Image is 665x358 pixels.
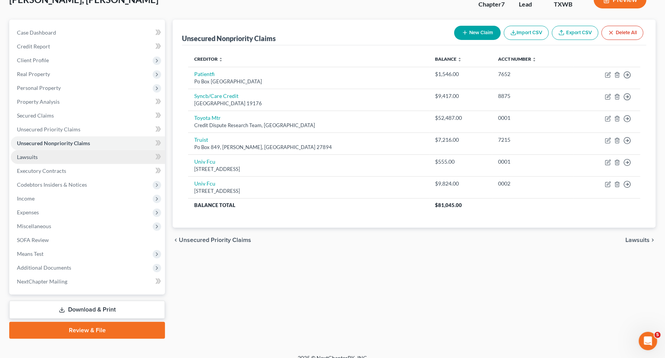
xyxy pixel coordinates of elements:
[17,237,49,243] span: SOFA Review
[9,322,165,339] a: Review & File
[194,122,423,129] div: Credit Dispute Research Team, [GEOGRAPHIC_DATA]
[173,237,251,243] button: chevron_left Unsecured Priority Claims
[17,250,43,257] span: Means Test
[498,56,537,62] a: Acct Number unfold_more
[11,136,165,150] a: Unsecured Nonpriority Claims
[17,140,90,146] span: Unsecured Nonpriority Claims
[17,85,61,91] span: Personal Property
[501,0,505,8] span: 7
[11,275,165,288] a: NextChapter Mailing
[602,26,643,40] button: Delete All
[194,100,423,107] div: [GEOGRAPHIC_DATA] 19176
[498,158,568,166] div: 0001
[435,180,486,187] div: $9,824.00
[17,98,60,105] span: Property Analysis
[194,180,215,187] a: Univ Fcu
[498,136,568,144] div: 7215
[194,56,223,62] a: Creditor unfold_more
[194,166,423,173] div: [STREET_ADDRESS]
[11,123,165,136] a: Unsecured Priority Claims
[11,233,165,247] a: SOFA Review
[625,237,650,243] span: Lawsuits
[194,187,423,195] div: [STREET_ADDRESS]
[194,71,215,77] a: Patientfi
[182,34,276,43] div: Unsecured Nonpriority Claims
[17,29,56,36] span: Case Dashboard
[498,92,568,100] div: 8875
[17,223,51,229] span: Miscellaneous
[194,144,423,151] div: Po Box 849, [PERSON_NAME], [GEOGRAPHIC_DATA] 27894
[435,158,486,166] div: $555.00
[218,57,223,62] i: unfold_more
[188,198,429,212] th: Balance Total
[173,237,179,243] i: chevron_left
[194,136,208,143] a: Truist
[435,56,462,62] a: Balance unfold_more
[498,70,568,78] div: 7652
[17,43,50,50] span: Credit Report
[17,71,50,77] span: Real Property
[498,114,568,122] div: 0001
[639,332,657,350] iframe: Intercom live chat
[435,70,486,78] div: $1,546.00
[17,278,67,285] span: NextChapter Mailing
[504,26,549,40] button: Import CSV
[498,180,568,187] div: 0002
[435,136,486,144] div: $7,216.00
[435,92,486,100] div: $9,417.00
[625,237,656,243] button: Lawsuits chevron_right
[11,150,165,164] a: Lawsuits
[650,237,656,243] i: chevron_right
[11,164,165,178] a: Executory Contracts
[435,202,462,208] span: $81,045.00
[532,57,537,62] i: unfold_more
[454,26,501,40] button: New Claim
[194,93,238,99] a: Syncb/Care Credit
[194,78,423,85] div: Po Box [GEOGRAPHIC_DATA]
[552,26,598,40] a: Export CSV
[17,126,80,133] span: Unsecured Priority Claims
[194,114,221,121] a: Toyota Mtr
[11,26,165,40] a: Case Dashboard
[17,181,87,188] span: Codebtors Insiders & Notices
[179,237,251,243] span: Unsecured Priority Claims
[17,57,49,63] span: Client Profile
[17,167,66,174] span: Executory Contracts
[17,209,39,215] span: Expenses
[17,264,71,271] span: Additional Documents
[17,154,38,160] span: Lawsuits
[458,57,462,62] i: unfold_more
[17,112,54,119] span: Secured Claims
[11,40,165,53] a: Credit Report
[194,158,215,165] a: Univ Fcu
[9,301,165,319] a: Download & Print
[435,114,486,122] div: $52,487.00
[17,195,35,202] span: Income
[655,332,661,338] span: 5
[11,109,165,123] a: Secured Claims
[11,95,165,109] a: Property Analysis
